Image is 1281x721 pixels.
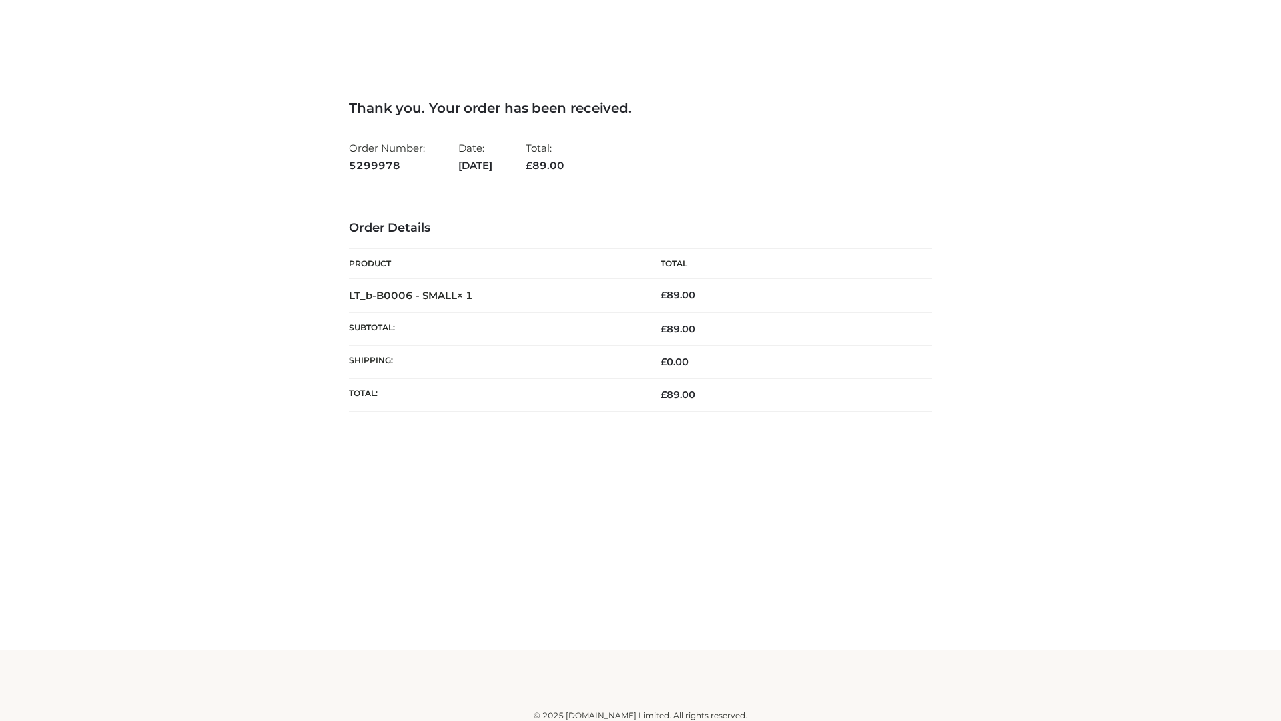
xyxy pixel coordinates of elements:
[661,289,695,301] bdi: 89.00
[640,249,932,279] th: Total
[349,379,640,411] th: Total:
[349,100,932,116] h3: Thank you. Your order has been received.
[457,289,473,302] strong: × 1
[526,159,532,172] span: £
[458,157,492,174] strong: [DATE]
[661,356,689,368] bdi: 0.00
[661,389,695,401] span: 89.00
[661,289,667,301] span: £
[526,159,564,172] span: 89.00
[661,389,667,401] span: £
[349,221,932,236] h3: Order Details
[458,136,492,177] li: Date:
[661,323,695,335] span: 89.00
[661,356,667,368] span: £
[349,289,473,302] strong: LT_b-B0006 - SMALL
[349,312,640,345] th: Subtotal:
[526,136,564,177] li: Total:
[349,157,425,174] strong: 5299978
[661,323,667,335] span: £
[349,136,425,177] li: Order Number:
[349,249,640,279] th: Product
[349,346,640,379] th: Shipping:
